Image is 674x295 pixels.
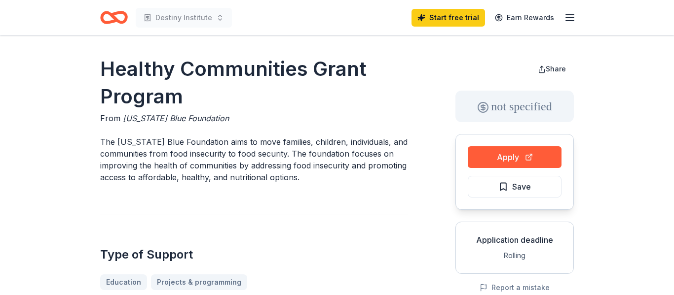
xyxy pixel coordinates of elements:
span: Share [546,65,566,73]
button: Report a mistake [480,282,550,294]
a: Earn Rewards [489,9,560,27]
div: Application deadline [464,234,565,246]
div: Rolling [464,250,565,262]
a: Projects & programming [151,274,247,290]
p: The [US_STATE] Blue Foundation aims to move families, children, individuals, and communities from... [100,136,408,183]
h2: Type of Support [100,247,408,262]
div: not specified [455,91,574,122]
a: Start free trial [412,9,485,27]
span: [US_STATE] Blue Foundation [123,113,229,123]
button: Destiny Institute [136,8,232,28]
div: From [100,112,408,124]
h1: Healthy Communities Grant Program [100,55,408,110]
span: Destiny Institute [155,12,212,24]
button: Save [468,176,562,197]
button: Share [530,59,574,79]
span: Save [512,180,531,193]
button: Apply [468,146,562,168]
a: Education [100,274,147,290]
a: Home [100,6,128,29]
